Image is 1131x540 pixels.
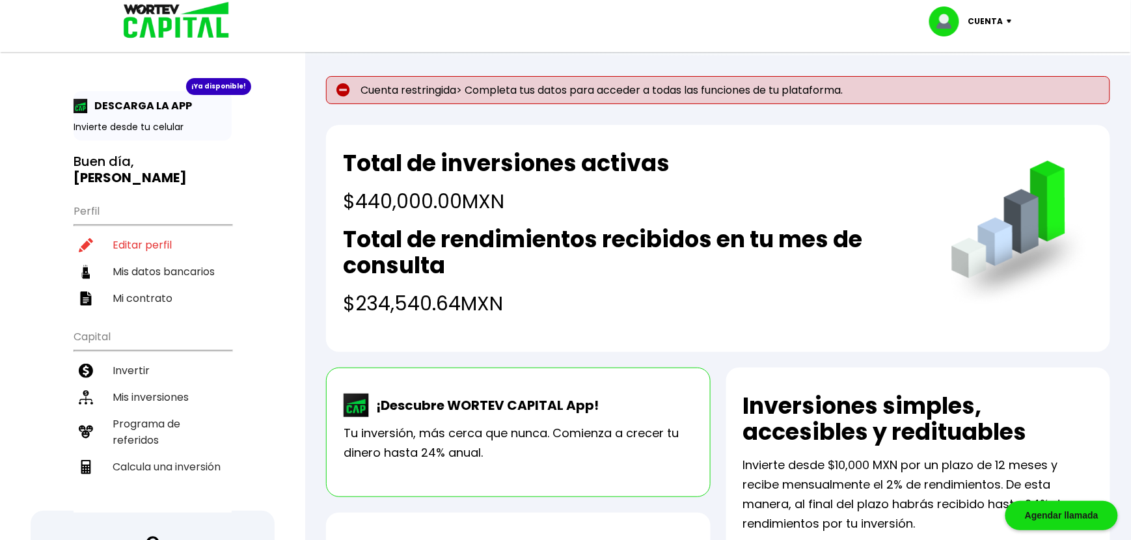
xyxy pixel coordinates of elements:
p: Invierte desde $10,000 MXN por un plazo de 12 meses y recibe mensualmente el 2% de rendimientos. ... [743,455,1093,533]
h2: Inversiones simples, accesibles y redituables [743,393,1093,445]
img: icon-down [1003,20,1021,23]
div: ¡Ya disponible! [186,78,251,95]
p: ¡Descubre WORTEV CAPITAL App! [370,396,599,415]
ul: Capital [74,322,232,513]
img: inversiones-icon.6695dc30.svg [79,390,93,405]
h4: $234,540.64 MXN [343,289,925,318]
img: calculadora-icon.17d418c4.svg [79,460,93,474]
p: Cuenta [968,12,1003,31]
h3: Buen día, [74,154,232,186]
a: Editar perfil [74,232,232,258]
a: Mi contrato [74,285,232,312]
img: profile-image [929,7,968,36]
a: Mis datos bancarios [74,258,232,285]
h2: Total de rendimientos recibidos en tu mes de consulta [343,226,925,278]
div: Agendar llamada [1005,501,1118,530]
a: Invertir [74,357,232,384]
h4: $440,000.00 MXN [343,187,670,216]
ul: Perfil [74,196,232,312]
a: Mis inversiones [74,384,232,411]
p: Invierte desde tu celular [74,120,232,134]
h2: Total de inversiones activas [343,150,670,176]
p: Tu inversión, más cerca que nunca. Comienza a crecer tu dinero hasta 24% anual. [344,424,692,463]
p: DESCARGA LA APP [88,98,192,114]
img: editar-icon.952d3147.svg [79,238,93,252]
img: wortev-capital-app-icon [344,394,370,417]
img: contrato-icon.f2db500c.svg [79,291,93,306]
img: recomiendanos-icon.9b8e9327.svg [79,425,93,439]
img: grafica.516fef24.png [946,161,1093,308]
img: app-icon [74,99,88,113]
p: Cuenta restringida> Completa tus datos para acceder a todas las funciones de tu plataforma. [326,76,1110,104]
a: Programa de referidos [74,411,232,453]
img: datos-icon.10cf9172.svg [79,265,93,279]
b: [PERSON_NAME] [74,169,187,187]
img: error-circle.027baa21.svg [336,83,350,97]
img: invertir-icon.b3b967d7.svg [79,364,93,378]
a: Calcula una inversión [74,453,232,480]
